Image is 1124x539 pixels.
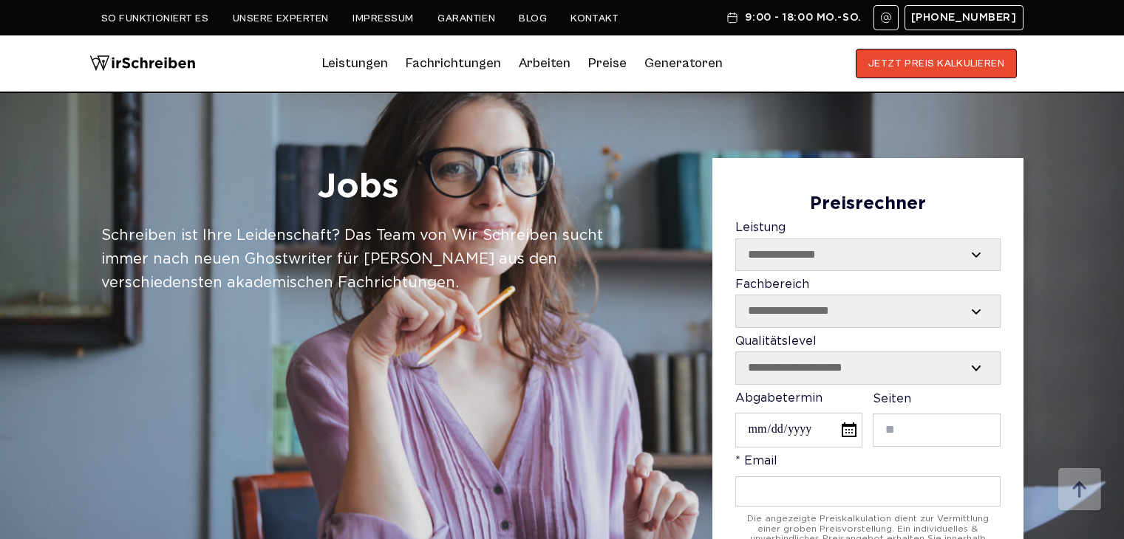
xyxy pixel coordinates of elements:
a: Leistungen [322,52,388,75]
img: Schedule [726,12,739,24]
select: Qualitätslevel [736,352,1000,383]
span: Seiten [873,394,911,405]
select: Leistung [736,239,1000,270]
a: Preise [588,55,627,71]
button: JETZT PREIS KALKULIEREN [856,49,1018,78]
a: Kontakt [570,13,619,24]
input: Abgabetermin [735,413,862,447]
div: Schreiben ist Ihre Leidenschaft? Das Team von Wir Schreiben sucht immer nach neuen Ghostwriter fü... [101,224,616,295]
a: So funktioniert es [101,13,209,24]
label: * Email [735,455,1001,506]
span: [PHONE_NUMBER] [911,12,1017,24]
label: Leistung [735,222,1001,271]
a: Blog [519,13,547,24]
img: logo wirschreiben [89,49,196,78]
label: Qualitätslevel [735,335,1001,385]
a: [PHONE_NUMBER] [905,5,1023,30]
a: Unsere Experten [233,13,329,24]
div: Preisrechner [735,194,1001,215]
img: button top [1057,468,1102,512]
a: Garantien [437,13,495,24]
a: Generatoren [644,52,723,75]
img: Email [880,12,892,24]
a: Impressum [352,13,414,24]
label: Abgabetermin [735,392,862,448]
a: Arbeiten [519,52,570,75]
span: 9:00 - 18:00 Mo.-So. [745,12,861,24]
input: * Email [735,476,1001,507]
select: Fachbereich [736,295,1000,326]
label: Fachbereich [735,278,1001,328]
a: Fachrichtungen [406,52,501,75]
h1: Jobs [101,165,616,210]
